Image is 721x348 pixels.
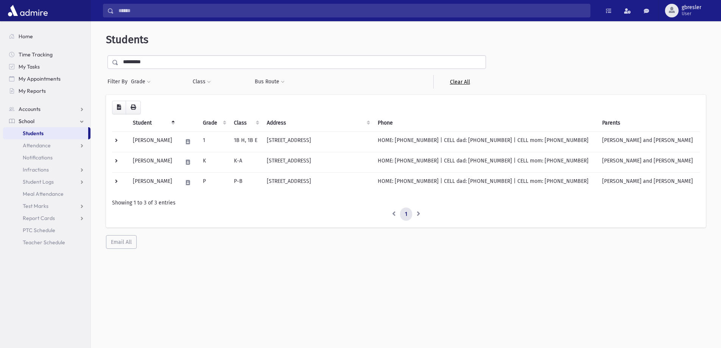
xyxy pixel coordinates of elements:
th: Student: activate to sort column descending [128,114,178,132]
span: Accounts [19,106,40,112]
input: Search [114,4,590,17]
th: Parents [598,114,700,132]
td: [STREET_ADDRESS] [262,172,373,193]
span: Report Cards [23,215,55,222]
a: Accounts [3,103,90,115]
a: School [3,115,90,127]
span: Time Tracking [19,51,53,58]
td: HOME: [PHONE_NUMBER] | CELL dad: [PHONE_NUMBER] | CELL mom: [PHONE_NUMBER] [373,131,598,152]
th: Address: activate to sort column ascending [262,114,373,132]
td: [PERSON_NAME] [128,152,178,172]
span: Students [106,33,148,46]
span: Filter By [107,78,131,86]
a: My Tasks [3,61,90,73]
th: Grade: activate to sort column ascending [198,114,229,132]
a: PTC Schedule [3,224,90,236]
td: K-A [229,152,263,172]
td: 1B H, 1B E [229,131,263,152]
button: Bus Route [254,75,285,89]
span: Student Logs [23,178,54,185]
img: AdmirePro [6,3,50,18]
td: [STREET_ADDRESS] [262,152,373,172]
td: K [198,152,229,172]
span: Test Marks [23,203,48,209]
a: Students [3,127,88,139]
a: Home [3,30,90,42]
a: Teacher Schedule [3,236,90,248]
a: Student Logs [3,176,90,188]
span: Home [19,33,33,40]
td: P [198,172,229,193]
a: Meal Attendance [3,188,90,200]
button: Grade [131,75,151,89]
td: P-B [229,172,263,193]
span: Meal Attendance [23,190,64,197]
span: My Appointments [19,75,61,82]
a: Clear All [433,75,486,89]
span: My Reports [19,87,46,94]
span: Teacher Schedule [23,239,65,246]
span: PTC Schedule [23,227,55,234]
span: Notifications [23,154,53,161]
td: [PERSON_NAME] [128,131,178,152]
td: [PERSON_NAME] and [PERSON_NAME] [598,172,700,193]
span: gbresler [682,5,701,11]
td: [STREET_ADDRESS] [262,131,373,152]
td: 1 [198,131,229,152]
button: CSV [112,101,126,114]
a: Report Cards [3,212,90,224]
div: Showing 1 to 3 of 3 entries [112,199,700,207]
span: School [19,118,34,125]
a: Infractions [3,164,90,176]
span: Infractions [23,166,49,173]
a: Time Tracking [3,48,90,61]
td: [PERSON_NAME] [128,172,178,193]
th: Class: activate to sort column ascending [229,114,263,132]
span: My Tasks [19,63,40,70]
a: My Appointments [3,73,90,85]
button: Class [192,75,211,89]
th: Phone [373,114,598,132]
a: My Reports [3,85,90,97]
a: Attendance [3,139,90,151]
td: HOME: [PHONE_NUMBER] | CELL dad: [PHONE_NUMBER] | CELL mom: [PHONE_NUMBER] [373,152,598,172]
span: User [682,11,701,17]
a: 1 [400,208,412,221]
button: Print [126,101,141,114]
td: [PERSON_NAME] and [PERSON_NAME] [598,152,700,172]
button: Email All [106,235,137,249]
a: Notifications [3,151,90,164]
td: HOME: [PHONE_NUMBER] | CELL dad: [PHONE_NUMBER] | CELL mom: [PHONE_NUMBER] [373,172,598,193]
span: Attendance [23,142,51,149]
td: [PERSON_NAME] and [PERSON_NAME] [598,131,700,152]
span: Students [23,130,44,137]
a: Test Marks [3,200,90,212]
